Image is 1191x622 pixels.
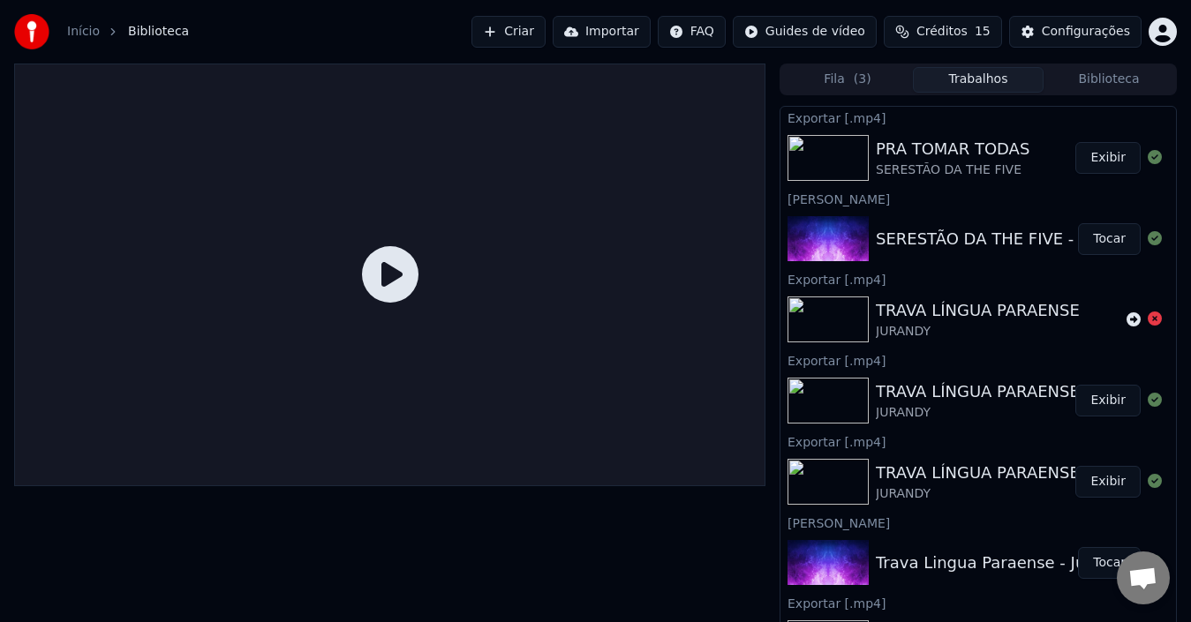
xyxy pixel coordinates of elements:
[658,16,726,48] button: FAQ
[876,485,1080,503] div: JURANDY
[128,23,189,41] span: Biblioteca
[1078,223,1141,255] button: Tocar
[1009,16,1142,48] button: Configurações
[780,268,1176,289] div: Exportar [.mp4]
[780,107,1176,128] div: Exportar [.mp4]
[67,23,189,41] nav: breadcrumb
[876,379,1080,404] div: TRAVA LÍNGUA PARAENSE
[1042,23,1130,41] div: Configurações
[854,71,871,88] span: ( 3 )
[780,512,1176,533] div: [PERSON_NAME]
[916,23,968,41] span: Créditos
[14,14,49,49] img: youka
[1075,466,1141,498] button: Exibir
[876,551,1131,575] div: Trava Lingua Paraense - Jurandy
[975,23,991,41] span: 15
[553,16,651,48] button: Importar
[876,461,1080,485] div: TRAVA LÍNGUA PARAENSE
[780,349,1176,371] div: Exportar [.mp4]
[780,188,1176,209] div: [PERSON_NAME]
[876,323,1080,341] div: JURANDY
[1078,547,1141,579] button: Tocar
[884,16,1002,48] button: Créditos15
[876,404,1080,422] div: JURANDY
[1075,385,1141,416] button: Exibir
[471,16,546,48] button: Criar
[1044,67,1174,93] button: Biblioteca
[876,161,1029,179] div: SERESTÃO DA THE FIVE
[913,67,1044,93] button: Trabalhos
[876,298,1080,323] div: TRAVA LÍNGUA PARAENSE
[780,431,1176,452] div: Exportar [.mp4]
[782,67,913,93] button: Fila
[780,592,1176,613] div: Exportar [.mp4]
[1117,551,1170,604] div: Bate-papo aberto
[876,137,1029,161] div: PRA TOMAR TODAS
[1075,142,1141,174] button: Exibir
[733,16,877,48] button: Guides de vídeo
[67,23,100,41] a: Início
